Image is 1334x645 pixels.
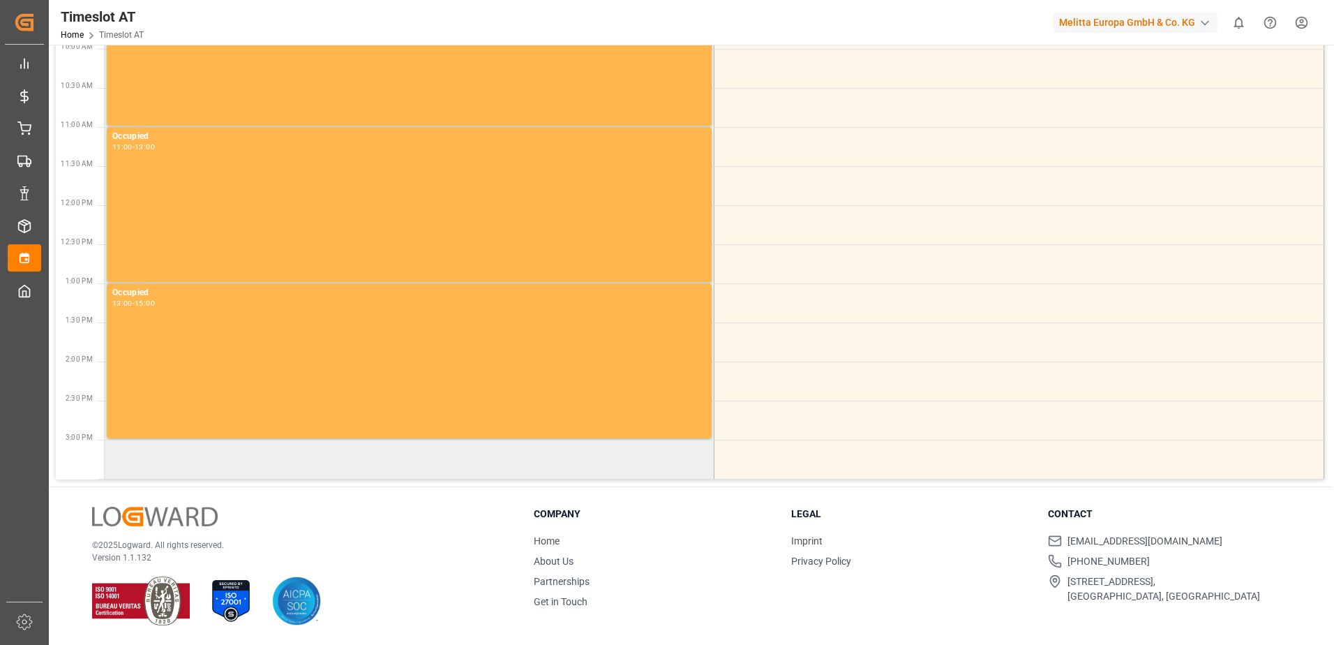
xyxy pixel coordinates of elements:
a: Imprint [791,535,823,547]
span: 1:00 PM [66,277,93,285]
div: - [133,300,135,306]
span: 2:30 PM [66,394,93,402]
a: Home [534,535,560,547]
h3: Contact [1048,507,1288,521]
button: Help Center [1254,7,1286,38]
button: Melitta Europa GmbH & Co. KG [1054,9,1223,36]
div: - [133,144,135,150]
span: 3:00 PM [66,433,93,441]
span: 12:00 PM [61,199,93,207]
a: About Us [534,556,574,567]
span: 10:00 AM [61,43,93,50]
span: 11:00 AM [61,121,93,128]
a: Home [61,30,84,40]
a: Privacy Policy [791,556,851,567]
div: 13:00 [135,144,155,150]
div: Timeslot AT [61,6,144,27]
div: Melitta Europa GmbH & Co. KG [1054,13,1217,33]
p: © 2025 Logward. All rights reserved. [92,539,499,551]
div: 15:00 [135,300,155,306]
h3: Company [534,507,774,521]
div: 11:00 [112,144,133,150]
a: Get in Touch [534,596,587,607]
span: 10:30 AM [61,82,93,89]
p: Version 1.1.132 [92,551,499,564]
img: ISO 9001 & ISO 14001 Certification [92,577,190,625]
span: 12:30 PM [61,238,93,246]
div: Occupied [112,286,706,300]
span: [PHONE_NUMBER] [1067,554,1150,569]
a: Partnerships [534,576,590,587]
span: 11:30 AM [61,160,93,168]
div: 13:00 [112,300,133,306]
span: [STREET_ADDRESS], [GEOGRAPHIC_DATA], [GEOGRAPHIC_DATA] [1067,574,1260,604]
h3: Legal [791,507,1031,521]
span: [EMAIL_ADDRESS][DOMAIN_NAME] [1067,534,1222,549]
img: ISO 27001 Certification [207,577,255,625]
img: Logward Logo [92,507,218,527]
span: 1:30 PM [66,316,93,324]
div: Occupied [112,130,706,144]
img: AICPA SOC [272,577,321,625]
button: show 0 new notifications [1223,7,1254,38]
span: 2:00 PM [66,355,93,363]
